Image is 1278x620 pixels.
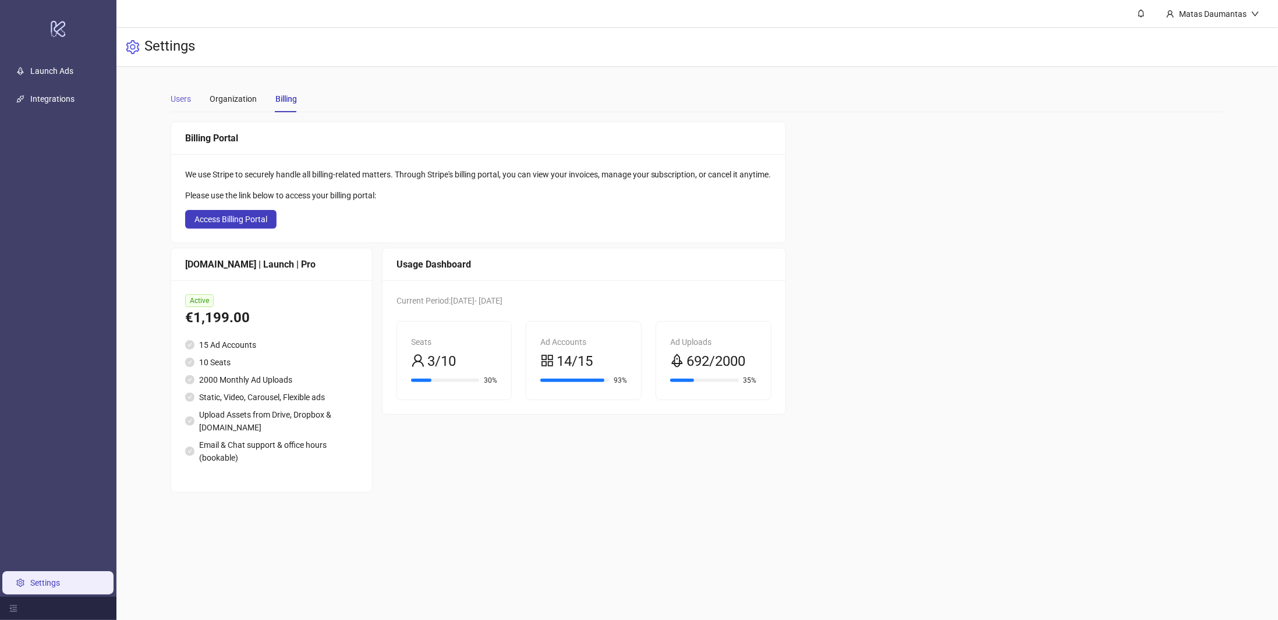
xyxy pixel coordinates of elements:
span: check-circle [185,340,194,350]
li: 15 Ad Accounts [185,338,358,351]
span: down [1251,10,1259,18]
h3: Settings [144,37,195,57]
span: Current Period: [DATE] - [DATE] [397,296,502,305]
li: 10 Seats [185,356,358,369]
div: [DOMAIN_NAME] | Launch | Pro [185,257,358,272]
div: €1,199.00 [185,307,358,329]
li: Upload Assets from Drive, Dropbox & [DOMAIN_NAME] [185,408,358,434]
a: Integrations [30,94,75,104]
span: 30% [484,377,497,384]
span: check-circle [185,416,194,426]
div: Seats [411,336,498,348]
span: setting [126,40,140,54]
a: Launch Ads [30,66,73,76]
li: Static, Video, Carousel, Flexible ads [185,391,358,404]
button: Access Billing Portal [185,210,277,229]
span: Active [185,294,214,307]
span: check-circle [185,358,194,367]
span: user [1166,10,1174,18]
span: 93% [614,377,627,384]
div: Organization [210,92,257,105]
span: 3/10 [427,351,456,373]
div: Users [171,92,191,105]
div: Billing [275,92,297,105]
div: Ad Accounts [540,336,627,348]
span: check-circle [185,447,194,456]
span: check-circle [185,393,194,402]
span: 692/2000 [686,351,745,373]
span: menu-fold [9,604,17,612]
a: Settings [30,578,60,587]
div: We use Stripe to securely handle all billing-related matters. Through Stripe's billing portal, yo... [185,168,771,181]
span: bell [1137,9,1145,17]
span: 14/15 [557,351,593,373]
span: user [411,354,425,368]
div: Matas Daumantas [1174,8,1251,20]
div: Ad Uploads [670,336,757,348]
div: Billing Portal [185,131,771,145]
li: Email & Chat support & office hours (bookable) [185,439,358,464]
div: Please use the link below to access your billing portal: [185,189,771,202]
span: check-circle [185,375,194,384]
span: appstore [540,354,554,368]
span: rocket [670,354,684,368]
span: 35% [744,377,757,384]
span: Access Billing Portal [194,215,267,224]
div: Usage Dashboard [397,257,771,272]
li: 2000 Monthly Ad Uploads [185,373,358,386]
